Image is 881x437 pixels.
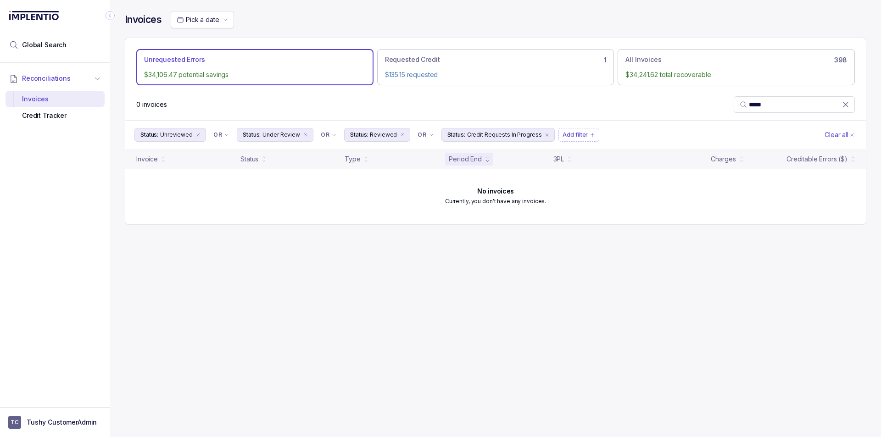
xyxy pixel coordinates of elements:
p: OR [321,131,329,138]
span: Global Search [22,40,67,50]
div: remove content [195,131,202,138]
div: Type [345,155,360,164]
div: Charges [711,155,736,164]
h4: Invoices [125,13,162,26]
button: User initialsTushy CustomerAdmin [8,416,102,429]
button: Filter Chip Add filter [558,128,599,142]
div: Period End [449,155,482,164]
search: Date Range Picker [177,15,219,24]
button: Reconciliations [6,68,105,89]
h6: 1 [604,56,607,64]
p: $135.15 requested [385,70,607,79]
p: Status: [243,130,261,139]
button: Filter Chip Connector undefined [414,128,437,141]
div: remove content [543,131,551,138]
button: Filter Chip Under Review [237,128,313,142]
button: Date Range Picker [171,11,234,28]
div: remove content [399,131,406,138]
li: Filter Chip Connector undefined [418,131,434,138]
p: $34,241.62 total recoverable [625,70,847,79]
li: Filter Chip Connector undefined [213,131,229,138]
p: Under Review [262,130,300,139]
h6: 398 [834,56,847,64]
p: Unreviewed [160,130,193,139]
button: Filter Chip Connector undefined [317,128,340,141]
p: Clear all [825,130,848,139]
div: Invoice [136,155,158,164]
p: OR [213,131,222,138]
div: Collapse Icon [105,10,116,21]
div: Status [240,155,258,164]
span: Reconciliations [22,74,71,83]
button: Filter Chip Unreviewed [134,128,206,142]
p: All Invoices [625,55,661,64]
div: 3PL [553,155,564,164]
div: Creditable Errors ($) [786,155,848,164]
p: Status: [140,130,158,139]
div: Reconciliations [6,89,105,126]
p: Credit Requests In Progress [467,130,542,139]
p: Tushy CustomerAdmin [27,418,97,427]
p: Unrequested Errors [144,55,205,64]
p: OR [418,131,426,138]
p: Status: [350,130,368,139]
span: User initials [8,416,21,429]
h6: No invoices [477,188,513,195]
p: Add filter [563,130,588,139]
p: Currently, you don't have any invoices. [445,197,546,206]
p: 0 invoices [136,100,167,109]
p: Reviewed [370,130,397,139]
button: Filter Chip Reviewed [344,128,410,142]
p: $34,106.47 potential savings [144,70,366,79]
div: Remaining page entries [136,100,167,109]
div: Credit Tracker [13,107,97,124]
button: Filter Chip Credit Requests In Progress [441,128,555,142]
li: Filter Chip Connector undefined [321,131,337,138]
div: remove content [302,131,309,138]
button: Filter Chip Connector undefined [210,128,233,141]
p: Requested Credit [385,55,440,64]
ul: Filter Group [134,128,823,142]
ul: Action Tab Group [136,49,855,85]
p: Status: [447,130,465,139]
div: Invoices [13,91,97,107]
span: Pick a date [186,16,219,23]
button: Clear Filters [823,128,857,142]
